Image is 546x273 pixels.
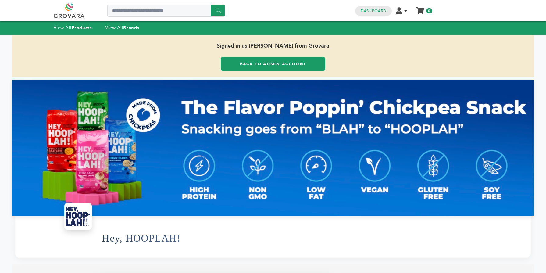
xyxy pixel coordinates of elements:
[12,35,534,57] span: Signed in as [PERSON_NAME] from Grovara
[54,25,92,31] a: View AllProducts
[72,25,92,31] strong: Products
[107,5,225,17] input: Search a product or brand...
[426,8,432,13] span: 0
[105,25,139,31] a: View AllBrands
[123,25,139,31] strong: Brands
[361,8,386,14] a: Dashboard
[66,204,90,228] img: Hey, HOOPLAH! Logo
[221,57,325,71] a: Back to Admin Account
[102,223,181,253] h1: Hey, HOOPLAH!
[416,5,423,12] a: My Cart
